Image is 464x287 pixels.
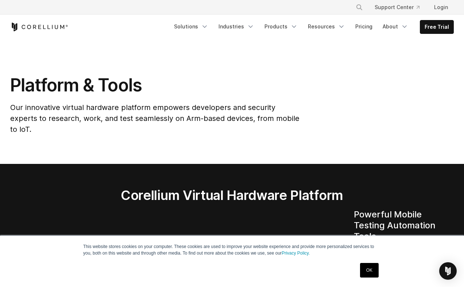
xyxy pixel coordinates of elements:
[378,20,413,33] a: About
[360,263,379,278] a: OK
[86,187,377,203] h2: Corellium Virtual Hardware Platform
[303,20,349,33] a: Resources
[10,74,301,96] h1: Platform & Tools
[83,243,381,256] p: This website stores cookies on your computer. These cookies are used to improve your website expe...
[214,20,259,33] a: Industries
[354,209,454,242] h4: Powerful Mobile Testing Automation Tools
[260,20,302,33] a: Products
[170,20,454,34] div: Navigation Menu
[353,1,366,14] button: Search
[420,20,453,34] a: Free Trial
[369,1,425,14] a: Support Center
[10,103,299,134] span: Our innovative virtual hardware platform empowers developers and security experts to research, wo...
[428,1,454,14] a: Login
[347,1,454,14] div: Navigation Menu
[170,20,213,33] a: Solutions
[282,251,310,256] a: Privacy Policy.
[10,23,68,31] a: Corellium Home
[439,262,457,280] div: Open Intercom Messenger
[351,20,377,33] a: Pricing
